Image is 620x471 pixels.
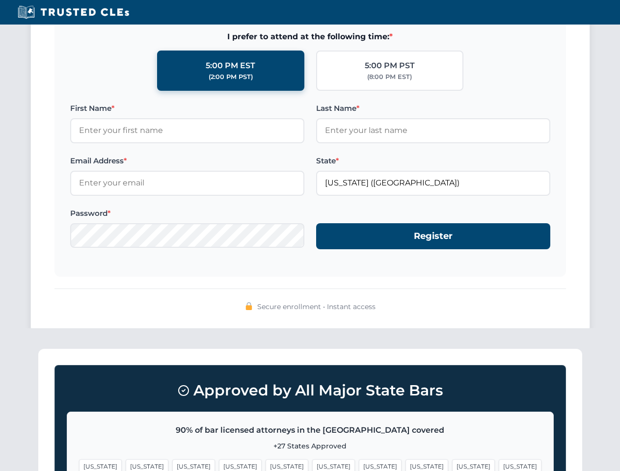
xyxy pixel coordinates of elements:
[316,223,550,249] button: Register
[79,441,541,451] p: +27 States Approved
[316,171,550,195] input: Florida (FL)
[70,155,304,167] label: Email Address
[70,30,550,43] span: I prefer to attend at the following time:
[316,155,550,167] label: State
[367,72,412,82] div: (8:00 PM EST)
[15,5,132,20] img: Trusted CLEs
[70,103,304,114] label: First Name
[257,301,376,312] span: Secure enrollment • Instant access
[365,59,415,72] div: 5:00 PM PST
[206,59,255,72] div: 5:00 PM EST
[70,208,304,219] label: Password
[209,72,253,82] div: (2:00 PM PST)
[67,377,554,404] h3: Approved by All Major State Bars
[79,424,541,437] p: 90% of bar licensed attorneys in the [GEOGRAPHIC_DATA] covered
[316,118,550,143] input: Enter your last name
[70,118,304,143] input: Enter your first name
[70,171,304,195] input: Enter your email
[316,103,550,114] label: Last Name
[245,302,253,310] img: 🔒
